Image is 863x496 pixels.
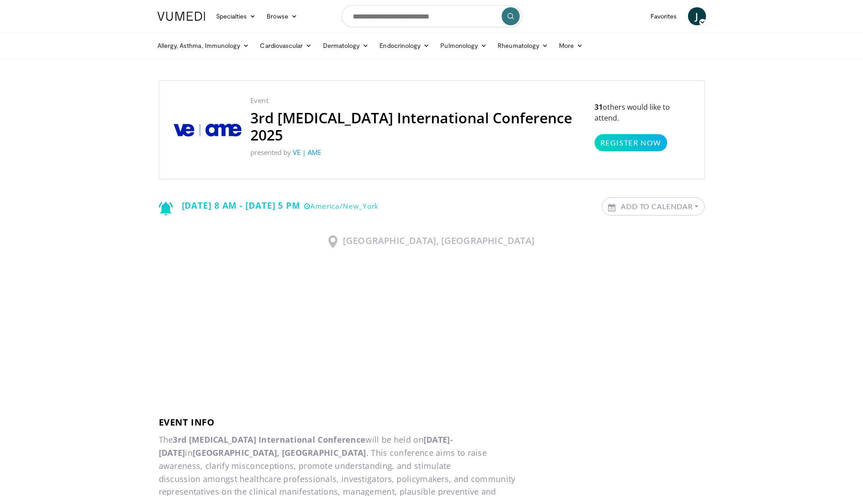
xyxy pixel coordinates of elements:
div: [DATE] 8 AM - [DATE] 5 PM [159,197,379,215]
strong: [DATE]-[DATE] [159,434,453,458]
a: Browse [261,7,303,25]
a: VE | AME [293,148,321,157]
a: Register Now [595,134,667,151]
small: America/New_York [304,201,378,211]
a: Add to Calendar [602,198,704,215]
img: VuMedi Logo [157,12,205,21]
p: Event [250,95,586,106]
a: Rheumatology [492,37,554,55]
img: Notification icon [159,202,173,215]
strong: 3rd [MEDICAL_DATA] International Conference [173,434,365,445]
img: Location Icon [328,235,337,248]
a: Endocrinology [374,37,435,55]
h3: Event info [159,417,705,428]
a: Specialties [211,7,262,25]
strong: [GEOGRAPHIC_DATA], [GEOGRAPHIC_DATA] [193,447,366,458]
a: Favorites [645,7,683,25]
strong: 31 [595,102,603,112]
a: More [554,37,588,55]
a: Allergy, Asthma, Immunology [152,37,255,55]
h2: 3rd [MEDICAL_DATA] International Conference 2025 [250,109,586,144]
p: presented by [250,147,586,158]
input: Search topics, interventions [342,5,522,27]
img: VE | AME [174,124,241,136]
h3: [GEOGRAPHIC_DATA], [GEOGRAPHIC_DATA] [159,235,705,248]
a: Cardiovascular [254,37,317,55]
img: Calendar icon [608,204,615,211]
a: Pulmonology [435,37,492,55]
p: others would like to attend. [595,102,690,151]
a: Dermatology [318,37,374,55]
a: J [688,7,706,25]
